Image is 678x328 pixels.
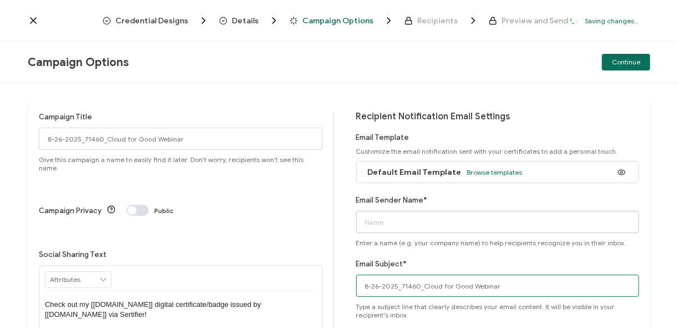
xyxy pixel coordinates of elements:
span: Credential Designs [103,15,209,26]
span: Recipients [404,15,479,26]
input: Subject [356,275,640,297]
button: Continue [602,54,650,70]
label: Campaign Privacy [39,206,102,215]
p: Saving changes... [585,17,639,25]
span: Campaign Options [290,15,394,26]
span: Type a subject line that clearly describes your email content. It will be visible in your recipie... [356,302,640,319]
span: Recipients [417,17,458,25]
span: Customize the email notification sent with your certificates to add a personal touch. [356,147,618,155]
span: Details [232,17,259,25]
span: Recipient Notification Email Settings [356,111,510,122]
input: Campaign Options [39,128,322,150]
label: Email Template [356,133,409,142]
span: Preview and Send [489,17,568,25]
span: Details [219,15,280,26]
span: Default Email Template [368,168,462,177]
input: Attributes [45,272,111,287]
span: Browse templates [467,168,523,176]
span: Enter a name (e.g. your company name) to help recipients recognize you in their inbox. [356,239,626,247]
span: Preview and Send [502,17,568,25]
span: Give this campaign a name to easily find it later. Don't worry, recipients won't see this name. [39,155,322,172]
label: Email Sender Name* [356,196,428,204]
label: Email Subject* [356,260,407,268]
span: Public [154,206,174,215]
iframe: Chat Widget [623,275,678,328]
label: Campaign Title [39,113,92,121]
label: Social Sharing Text [39,250,107,259]
span: Credential Designs [115,17,188,25]
input: Name [356,211,640,233]
span: Campaign Options [302,17,373,25]
div: Breadcrumb [103,15,568,26]
span: Campaign Options [28,55,129,69]
span: Continue [612,59,640,65]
